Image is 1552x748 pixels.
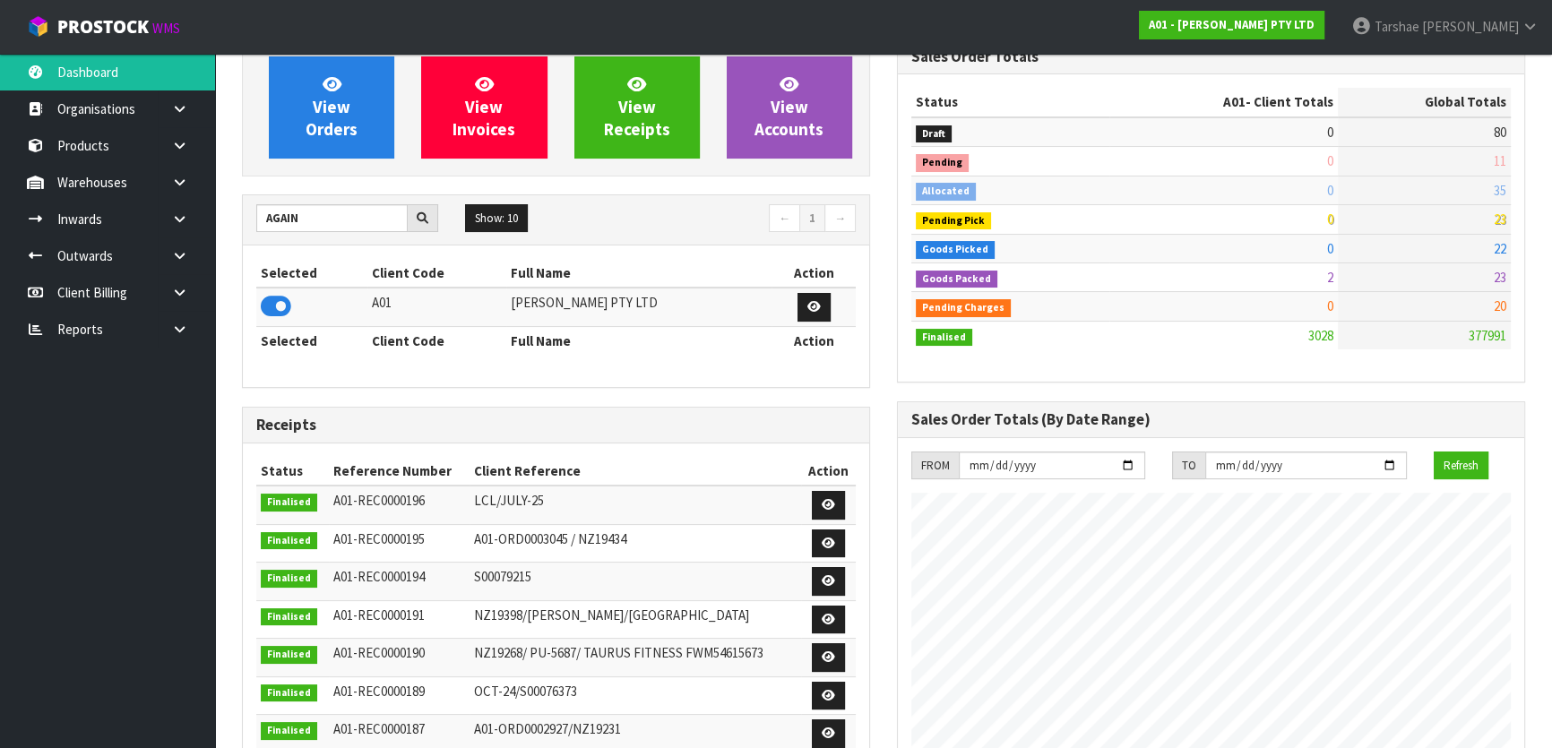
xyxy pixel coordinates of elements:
[57,15,149,39] span: ProStock
[916,154,969,172] span: Pending
[256,204,408,232] input: Search clients
[1494,124,1506,141] span: 80
[1327,152,1333,169] span: 0
[152,20,180,37] small: WMS
[506,326,772,355] th: Full Name
[261,722,317,740] span: Finalised
[1327,297,1333,314] span: 0
[1494,269,1506,286] span: 23
[772,259,856,288] th: Action
[367,326,506,355] th: Client Code
[453,73,515,141] span: View Invoices
[916,183,976,201] span: Allocated
[916,125,952,143] span: Draft
[1139,11,1324,39] a: A01 - [PERSON_NAME] PTY LTD
[333,606,425,623] span: A01-REC0000191
[333,683,425,700] span: A01-REC0000189
[1494,211,1506,228] span: 23
[604,73,670,141] span: View Receipts
[911,48,1511,65] h3: Sales Order Totals
[470,457,801,486] th: Client Reference
[1109,88,1338,116] th: - Client Totals
[824,204,856,233] a: →
[256,417,856,434] h3: Receipts
[1149,17,1315,32] strong: A01 - [PERSON_NAME] PTY LTD
[474,644,763,661] span: NZ19268/ PU-5687/ TAURUS FITNESS FWM54615673
[1327,240,1333,257] span: 0
[769,204,800,233] a: ←
[474,568,531,585] span: S00079215
[1469,327,1506,344] span: 377991
[261,570,317,588] span: Finalised
[27,15,49,38] img: cube-alt.png
[1327,211,1333,228] span: 0
[916,212,991,230] span: Pending Pick
[1434,451,1488,480] button: Refresh
[1494,297,1506,314] span: 20
[261,646,317,664] span: Finalised
[474,492,544,509] span: LCL/JULY-25
[911,88,1109,116] th: Status
[269,56,394,159] a: ViewOrders
[916,241,995,259] span: Goods Picked
[261,494,317,512] span: Finalised
[474,683,577,700] span: OCT-24/S00076373
[421,56,547,159] a: ViewInvoices
[1308,327,1333,344] span: 3028
[1327,124,1333,141] span: 0
[1494,182,1506,199] span: 35
[506,288,772,326] td: [PERSON_NAME] PTY LTD
[306,73,358,141] span: View Orders
[256,259,367,288] th: Selected
[1327,269,1333,286] span: 2
[1172,451,1205,480] div: TO
[1494,152,1506,169] span: 11
[727,56,852,159] a: ViewAccounts
[801,457,856,486] th: Action
[916,299,1011,317] span: Pending Charges
[474,606,749,623] span: NZ19398/[PERSON_NAME]/[GEOGRAPHIC_DATA]
[916,271,997,288] span: Goods Packed
[506,259,772,288] th: Full Name
[799,204,825,233] a: 1
[772,326,856,355] th: Action
[256,326,367,355] th: Selected
[333,530,425,547] span: A01-REC0000195
[1223,93,1246,110] span: A01
[261,684,317,702] span: Finalised
[474,530,626,547] span: A01-ORD0003045 / NZ19434
[911,451,959,480] div: FROM
[916,329,972,347] span: Finalised
[570,204,857,236] nav: Page navigation
[329,457,470,486] th: Reference Number
[367,288,506,326] td: A01
[333,644,425,661] span: A01-REC0000190
[1422,18,1519,35] span: [PERSON_NAME]
[333,720,425,737] span: A01-REC0000187
[574,56,700,159] a: ViewReceipts
[367,259,506,288] th: Client Code
[333,492,425,509] span: A01-REC0000196
[474,720,621,737] span: A01-ORD0002927/NZ19231
[1338,88,1511,116] th: Global Totals
[1494,240,1506,257] span: 22
[465,204,528,233] button: Show: 10
[256,457,329,486] th: Status
[333,568,425,585] span: A01-REC0000194
[754,73,823,141] span: View Accounts
[1375,18,1419,35] span: Tarshae
[911,411,1511,428] h3: Sales Order Totals (By Date Range)
[261,532,317,550] span: Finalised
[1327,182,1333,199] span: 0
[261,608,317,626] span: Finalised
